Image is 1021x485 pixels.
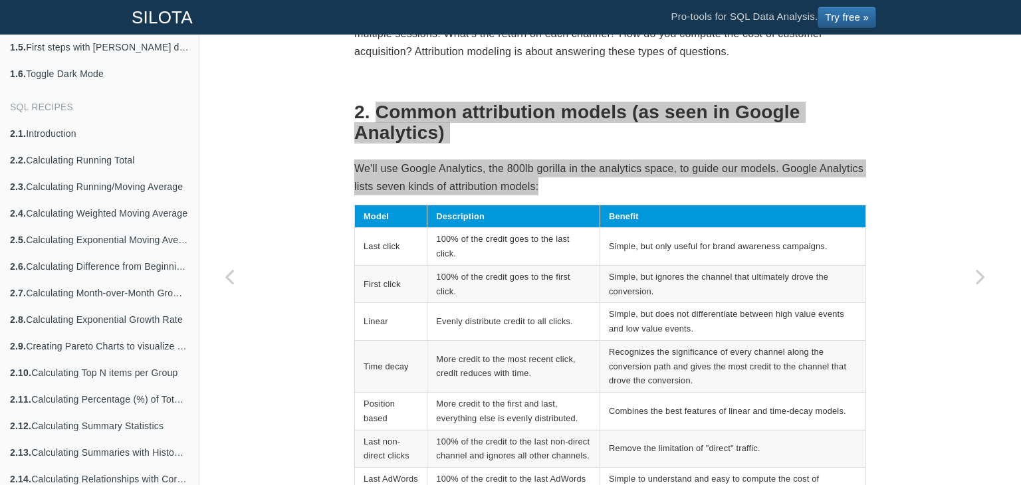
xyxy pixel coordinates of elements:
h2: 2. Common attribution models (as seen in Google Analytics) [354,102,866,144]
th: Benefit [600,205,865,228]
td: More credit to the most recent click, credit reduces with time. [427,340,600,392]
a: Try free » [818,7,876,28]
td: First click [355,265,427,303]
td: More credit to the first and last, everything else is evenly distributed. [427,393,600,431]
td: Linear [355,303,427,341]
td: Simple, but ignores the channel that ultimately drove the conversion. [600,265,865,303]
td: Time decay [355,340,427,392]
b: 2.1. [10,128,26,139]
a: SILOTA [122,1,203,34]
b: 2.7. [10,288,26,298]
li: Pro-tools for SQL Data Analysis. [657,1,889,34]
b: 2.6. [10,261,26,272]
b: 2.5. [10,235,26,245]
b: 2.2. [10,155,26,165]
td: Last click [355,228,427,266]
td: Simple, but only useful for brand awareness campaigns. [600,228,865,266]
b: 2.3. [10,181,26,192]
b: 2.13. [10,447,31,458]
p: We'll use Google Analytics, the 800lb gorilla in the analytics space, to guide our models. Google... [354,159,866,195]
b: 1.6. [10,68,26,79]
b: 2.4. [10,208,26,219]
td: Remove the limitation of "direct" traffic. [600,430,865,468]
iframe: Drift Widget Chat Controller [955,419,1005,469]
b: 2.11. [10,394,31,405]
b: 2.8. [10,314,26,325]
b: 2.9. [10,341,26,351]
td: Recognizes the significance of every channel along the conversion path and gives the most credit ... [600,340,865,392]
td: Position based [355,393,427,431]
th: Description [427,205,600,228]
b: 1.5. [10,42,26,52]
b: 2.14. [10,474,31,484]
td: 100% of the credit to the last non-direct channel and ignores all other channels. [427,430,600,468]
td: 100% of the credit goes to the first click. [427,265,600,303]
td: Combines the best features of linear and time-decay models. [600,393,865,431]
b: 2.12. [10,421,31,431]
a: Previous page: SQL's NULL values: comparing, sorting, converting and joining with real values [199,68,259,485]
b: 2.10. [10,367,31,378]
td: Simple, but does not differentiate between high value events and low value events. [600,303,865,341]
td: 100% of the credit goes to the last click. [427,228,600,266]
a: Next page: Funnel Analysis [951,68,1010,485]
th: Model [355,205,427,228]
td: Last non-direct clicks [355,430,427,468]
td: Evenly distribute credit to all clicks. [427,303,600,341]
